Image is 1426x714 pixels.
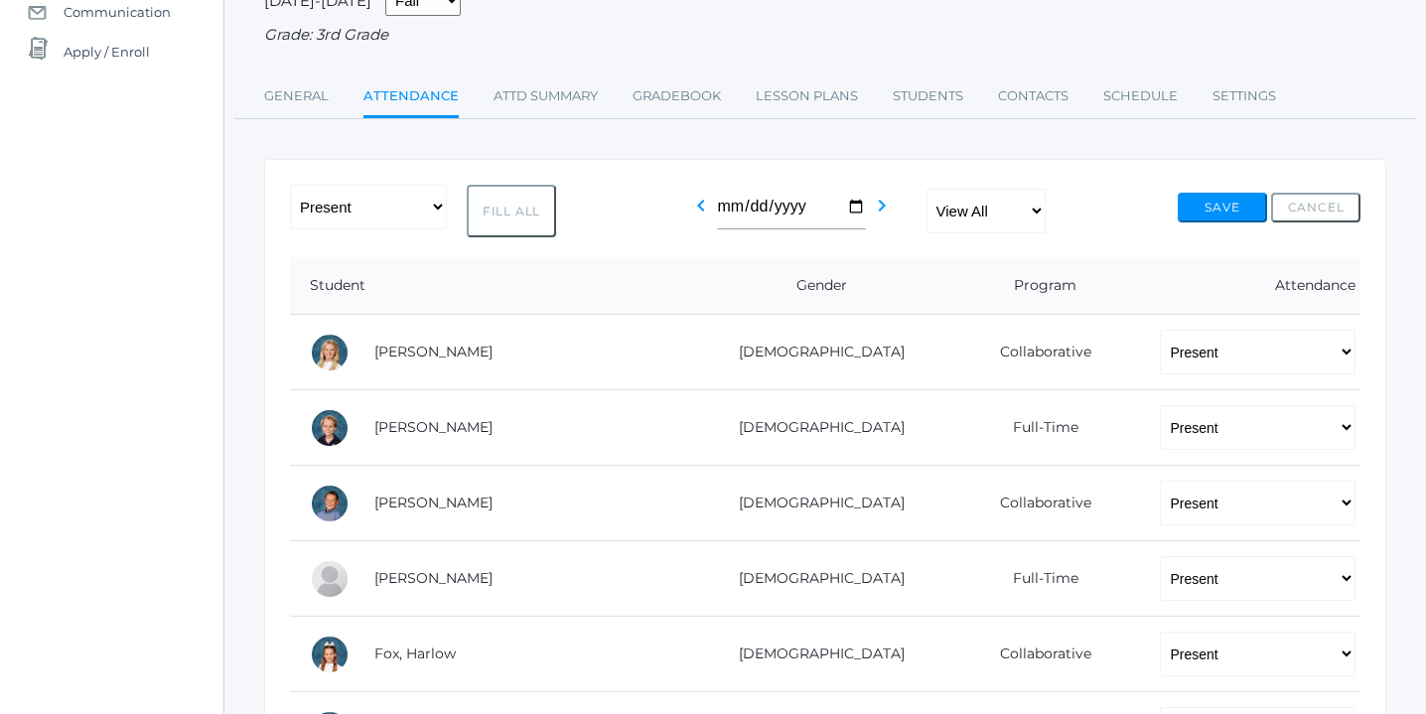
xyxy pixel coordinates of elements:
[1271,193,1360,222] button: Cancel
[935,390,1140,466] td: Full-Time
[374,569,493,587] a: [PERSON_NAME]
[374,343,493,360] a: [PERSON_NAME]
[264,24,1386,47] div: Grade: 3rd Grade
[935,466,1140,541] td: Collaborative
[694,315,935,390] td: [DEMOGRAPHIC_DATA]
[689,203,713,221] a: chevron_left
[935,617,1140,692] td: Collaborative
[1140,257,1360,315] th: Attendance
[310,484,350,523] div: Bennett Burgh
[870,194,894,217] i: chevron_right
[935,257,1140,315] th: Program
[998,76,1069,116] a: Contacts
[264,76,329,116] a: General
[310,635,350,674] div: Harlow Fox
[694,541,935,617] td: [DEMOGRAPHIC_DATA]
[893,76,963,116] a: Students
[290,257,694,315] th: Student
[935,315,1140,390] td: Collaborative
[1178,193,1267,222] button: Save
[374,494,493,511] a: [PERSON_NAME]
[756,76,858,116] a: Lesson Plans
[1212,76,1276,116] a: Settings
[363,76,459,119] a: Attendance
[374,418,493,436] a: [PERSON_NAME]
[689,194,713,217] i: chevron_left
[310,333,350,372] div: Sadie Armstrong
[694,466,935,541] td: [DEMOGRAPHIC_DATA]
[310,559,350,599] div: Ezekiel Dinwiddie
[694,257,935,315] th: Gender
[870,203,894,221] a: chevron_right
[633,76,721,116] a: Gradebook
[935,541,1140,617] td: Full-Time
[64,32,150,71] span: Apply / Enroll
[494,76,598,116] a: Attd Summary
[374,644,456,662] a: Fox, Harlow
[1103,76,1178,116] a: Schedule
[310,408,350,448] div: Isaiah Bell
[467,185,556,237] button: Fill All
[694,390,935,466] td: [DEMOGRAPHIC_DATA]
[694,617,935,692] td: [DEMOGRAPHIC_DATA]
